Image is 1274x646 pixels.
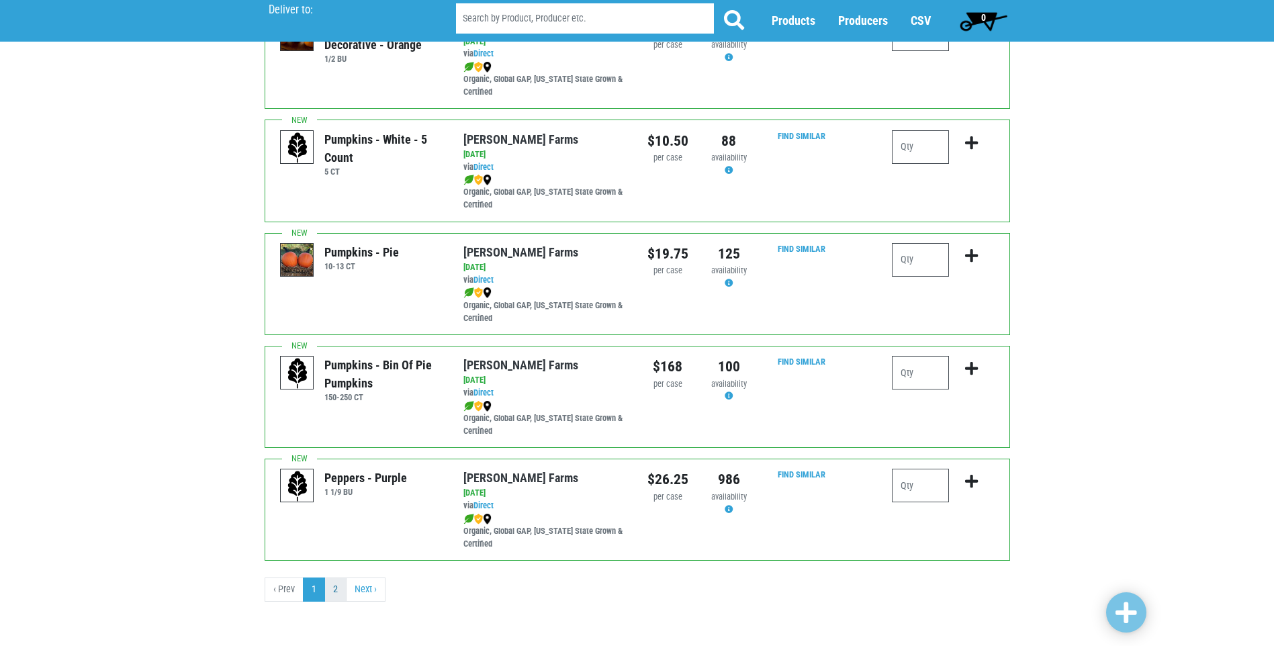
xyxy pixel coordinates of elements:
[463,175,474,185] img: leaf-e5c59151409436ccce96b2ca1b28e03c.png
[463,401,474,412] img: leaf-e5c59151409436ccce96b2ca1b28e03c.png
[474,401,483,412] img: safety-e55c860ca8c00a9c171001a62a92dabd.png
[892,130,949,164] input: Qty
[709,243,749,265] div: 125
[709,356,749,377] div: 100
[463,514,474,524] img: leaf-e5c59151409436ccce96b2ca1b28e03c.png
[647,152,688,165] div: per case
[463,287,474,298] img: leaf-e5c59151409436ccce96b2ca1b28e03c.png
[647,491,688,504] div: per case
[647,469,688,490] div: $26.25
[324,261,399,271] h6: 10-13 CT
[463,471,578,485] a: [PERSON_NAME] Farms
[463,400,627,438] div: Organic, Global GAP, [US_STATE] State Grown & Certified
[483,287,492,298] img: map_marker-0e94453035b3232a4d21701695807de9.png
[778,131,825,141] a: Find Similar
[647,130,688,152] div: $10.50
[324,243,399,261] div: Pumpkins - Pie
[483,514,492,524] img: map_marker-0e94453035b3232a4d21701695807de9.png
[463,148,627,161] div: [DATE]
[473,48,494,58] a: Direct
[892,469,949,502] input: Qty
[324,469,407,487] div: Peppers - Purple
[474,514,483,524] img: safety-e55c860ca8c00a9c171001a62a92dabd.png
[647,243,688,265] div: $19.75
[463,374,627,387] div: [DATE]
[892,356,949,389] input: Qty
[711,265,747,275] span: availability
[281,255,314,266] a: Pumpkins - Pie
[838,14,888,28] a: Producers
[772,14,815,28] a: Products
[483,175,492,185] img: map_marker-0e94453035b3232a4d21701695807de9.png
[647,356,688,377] div: $168
[324,578,347,602] a: 2
[483,401,492,412] img: map_marker-0e94453035b3232a4d21701695807de9.png
[281,131,314,165] img: placeholder-variety-43d6402dacf2d531de610a020419775a.svg
[711,379,747,389] span: availability
[463,500,627,512] div: via
[474,287,483,298] img: safety-e55c860ca8c00a9c171001a62a92dabd.png
[647,39,688,52] div: per case
[463,287,627,325] div: Organic, Global GAP, [US_STATE] State Grown & Certified
[463,62,474,73] img: leaf-e5c59151409436ccce96b2ca1b28e03c.png
[711,40,747,50] span: availability
[463,274,627,287] div: via
[346,578,385,602] a: next
[463,512,627,551] div: Organic, Global GAP, [US_STATE] State Grown & Certified
[463,174,627,212] div: Organic, Global GAP, [US_STATE] State Grown & Certified
[473,387,494,398] a: Direct
[463,60,627,99] div: Organic, Global GAP, [US_STATE] State Grown & Certified
[647,378,688,391] div: per case
[269,3,422,17] p: Deliver to:
[911,14,931,28] a: CSV
[324,392,443,402] h6: 150-250 CT
[473,500,494,510] a: Direct
[474,62,483,73] img: safety-e55c860ca8c00a9c171001a62a92dabd.png
[474,175,483,185] img: safety-e55c860ca8c00a9c171001a62a92dabd.png
[778,469,825,479] a: Find Similar
[647,265,688,277] div: per case
[324,167,443,177] h6: 5 CT
[954,7,1013,34] a: 0
[778,244,825,254] a: Find Similar
[281,244,314,277] img: thumbnail-f402428343f8077bd364b9150d8c865c.png
[473,275,494,285] a: Direct
[709,469,749,490] div: 986
[778,357,825,367] a: Find Similar
[281,469,314,503] img: placeholder-variety-43d6402dacf2d531de610a020419775a.svg
[709,130,749,152] div: 88
[981,12,986,23] span: 0
[324,356,443,392] div: Pumpkins - Bin of Pie Pumpkins
[892,243,949,277] input: Qty
[463,261,627,274] div: [DATE]
[324,130,443,167] div: Pumpkins - White - 5 count
[463,132,578,146] a: [PERSON_NAME] Farms
[711,492,747,502] span: availability
[463,387,627,400] div: via
[265,578,1010,602] nav: pager
[711,152,747,163] span: availability
[463,487,627,500] div: [DATE]
[463,161,627,174] div: via
[473,162,494,172] a: Direct
[281,357,314,390] img: placeholder-variety-43d6402dacf2d531de610a020419775a.svg
[303,578,325,602] a: 1
[463,358,578,372] a: [PERSON_NAME] Farms
[324,487,407,497] h6: 1 1/9 BU
[324,54,443,64] h6: 1/2 BU
[463,48,627,60] div: via
[463,245,578,259] a: [PERSON_NAME] Farms
[456,4,714,34] input: Search by Product, Producer etc.
[483,62,492,73] img: map_marker-0e94453035b3232a4d21701695807de9.png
